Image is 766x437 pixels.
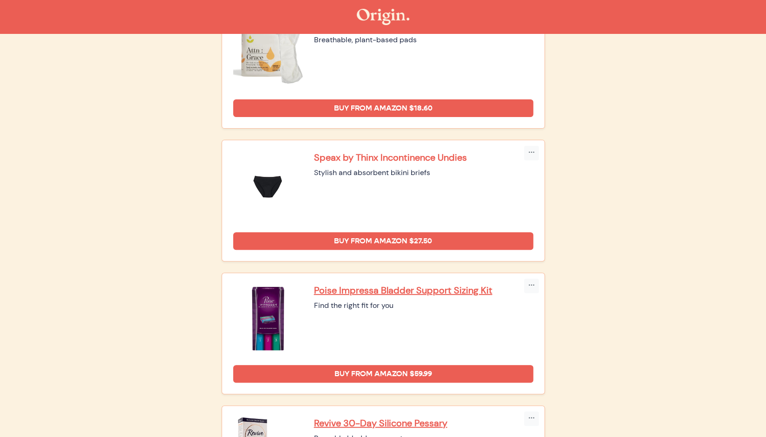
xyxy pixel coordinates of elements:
[233,99,533,117] a: Buy from Amazon $18.60
[233,151,303,221] img: Speax by Thinx Incontinence Undies
[233,19,303,88] img: Attn Grace High-Absorbency Pads
[233,232,533,250] a: Buy from Amazon $27.50
[314,300,533,311] div: Find the right fit for you
[314,34,533,46] div: Breathable, plant-based pads
[233,284,303,354] img: Poise Impressa Bladder Support Sizing Kit
[233,365,533,383] a: Buy from Amazon $59.99
[314,417,533,429] a: Revive 30-Day Silicone Pessary
[314,151,533,163] a: Speax by Thinx Incontinence Undies
[314,284,533,296] a: Poise Impressa Bladder Support Sizing Kit
[314,167,533,178] div: Stylish and absorbent bikini briefs
[357,9,409,25] img: The Origin Shop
